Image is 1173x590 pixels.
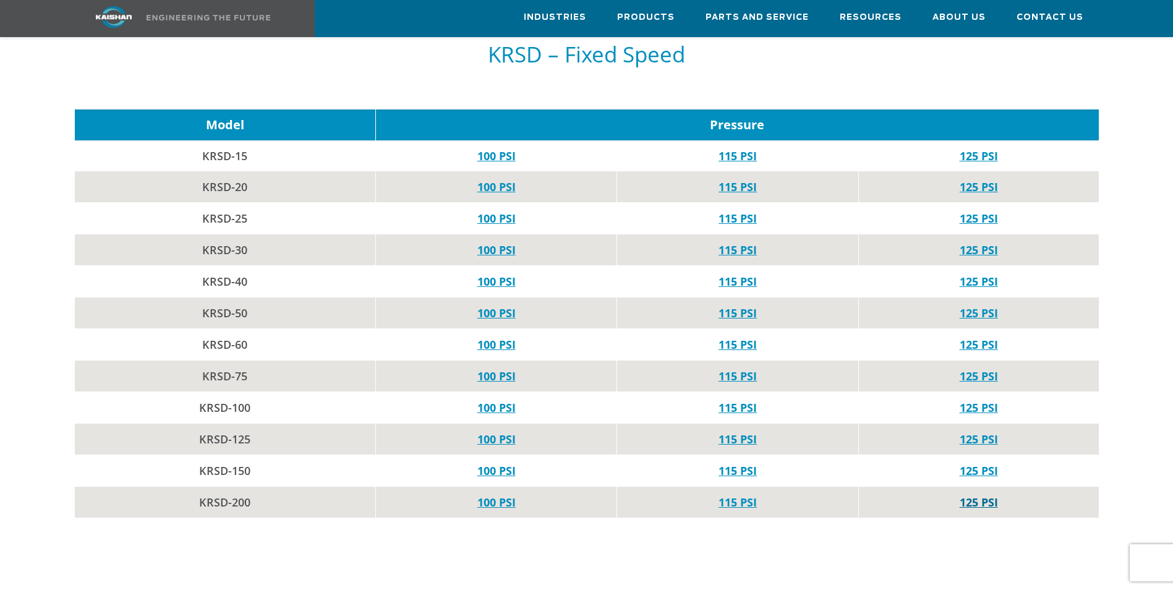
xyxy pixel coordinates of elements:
img: kaishan logo [67,6,160,28]
a: 125 PSI [960,432,998,447]
a: 115 PSI [719,432,757,447]
a: 115 PSI [719,306,757,320]
span: About Us [932,11,986,25]
td: KRSD-75 [75,361,376,392]
a: 100 PSI [477,148,516,163]
a: About Us [932,1,986,34]
td: Pressure [375,109,1098,140]
a: 125 PSI [960,369,998,383]
a: 115 PSI [719,463,757,478]
a: 115 PSI [719,400,757,415]
td: KRSD-50 [75,297,376,329]
a: 115 PSI [719,242,757,257]
a: Industries [524,1,586,34]
a: 125 PSI [960,148,998,163]
a: 125 PSI [960,400,998,415]
a: Products [617,1,675,34]
a: 100 PSI [477,432,516,447]
a: 100 PSI [477,242,516,257]
a: 100 PSI [477,211,516,226]
a: 100 PSI [477,400,516,415]
a: 115 PSI [719,148,757,163]
td: KRSD-125 [75,424,376,455]
a: 115 PSI [719,274,757,289]
a: 125 PSI [960,274,998,289]
a: 125 PSI [960,337,998,352]
a: 115 PSI [719,495,757,510]
a: 125 PSI [960,306,998,320]
td: KRSD-15 [75,140,376,171]
a: 100 PSI [477,179,516,194]
a: 125 PSI [960,463,998,478]
span: Parts and Service [706,11,809,25]
a: 100 PSI [477,274,516,289]
a: Parts and Service [706,1,809,34]
td: KRSD-60 [75,329,376,361]
a: 100 PSI [477,495,516,510]
a: Resources [840,1,902,34]
td: KRSD-40 [75,266,376,297]
td: KRSD-30 [75,234,376,266]
a: 115 PSI [719,337,757,352]
span: Resources [840,11,902,25]
a: 115 PSI [719,179,757,194]
td: Model [75,109,376,140]
td: KRSD-25 [75,203,376,234]
a: 125 PSI [960,179,998,194]
td: KRSD-150 [75,455,376,487]
span: Industries [524,11,586,25]
td: KRSD-200 [75,487,376,518]
a: 115 PSI [719,211,757,226]
td: KRSD-100 [75,392,376,424]
a: 125 PSI [960,242,998,257]
a: 125 PSI [960,211,998,226]
a: 125 PSI [960,495,998,510]
span: Contact Us [1017,11,1083,25]
a: Contact Us [1017,1,1083,34]
a: 100 PSI [477,463,516,478]
a: 100 PSI [477,306,516,320]
td: KRSD-20 [75,171,376,203]
a: 100 PSI [477,369,516,383]
h5: KRSD – Fixed Speed [75,43,1099,66]
a: 115 PSI [719,369,757,383]
a: 100 PSI [477,337,516,352]
span: Products [617,11,675,25]
img: Engineering the future [147,15,270,20]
